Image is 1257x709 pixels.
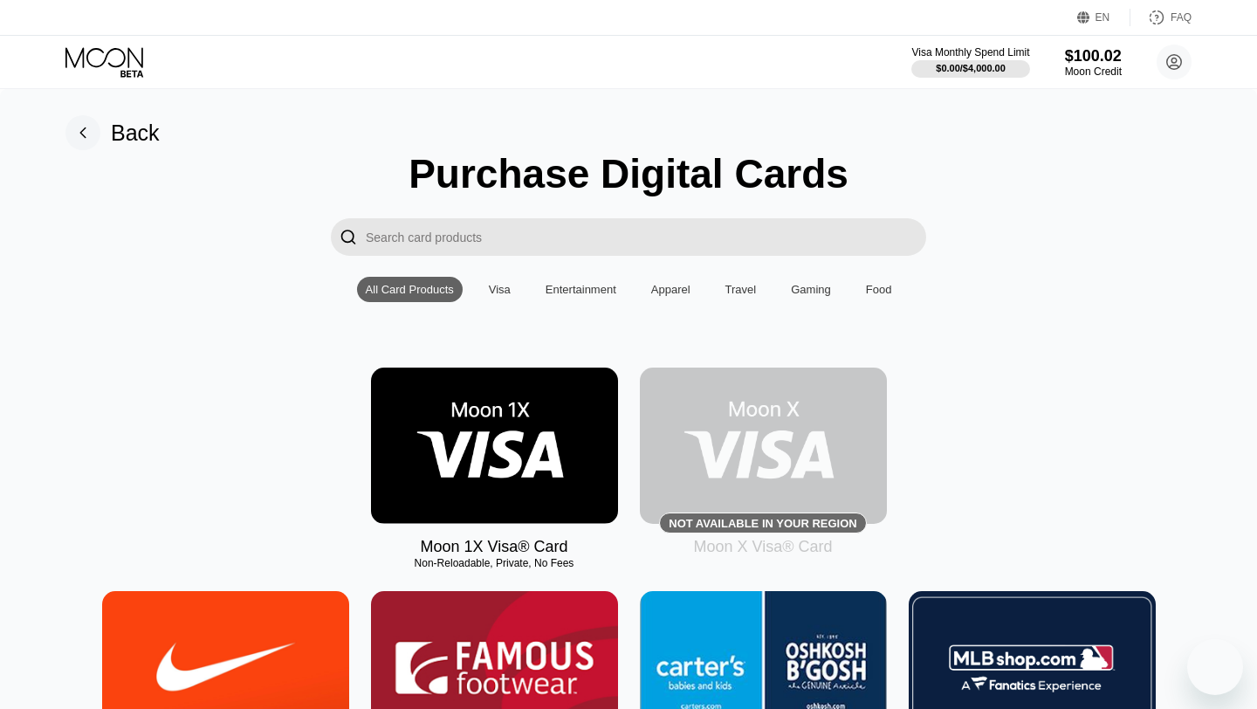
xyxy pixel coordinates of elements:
[340,227,357,247] div: 
[642,277,699,302] div: Apparel
[111,120,160,146] div: Back
[357,277,463,302] div: All Card Products
[857,277,901,302] div: Food
[911,46,1029,78] div: Visa Monthly Spend Limit$0.00/$4,000.00
[1065,47,1122,65] div: $100.02
[366,218,926,256] input: Search card products
[366,283,454,296] div: All Card Products
[65,115,160,150] div: Back
[371,557,618,569] div: Non-Reloadable, Private, No Fees
[1096,11,1110,24] div: EN
[1077,9,1130,26] div: EN
[1065,47,1122,78] div: $100.02Moon Credit
[1171,11,1192,24] div: FAQ
[791,283,831,296] div: Gaming
[1065,65,1122,78] div: Moon Credit
[409,150,848,197] div: Purchase Digital Cards
[1187,639,1243,695] iframe: Button to launch messaging window
[489,283,511,296] div: Visa
[1130,9,1192,26] div: FAQ
[911,46,1029,59] div: Visa Monthly Spend Limit
[693,538,832,556] div: Moon X Visa® Card
[725,283,757,296] div: Travel
[420,538,567,556] div: Moon 1X Visa® Card
[936,63,1006,73] div: $0.00 / $4,000.00
[782,277,840,302] div: Gaming
[717,277,766,302] div: Travel
[640,368,887,524] div: Not available in your region
[669,517,856,530] div: Not available in your region
[866,283,892,296] div: Food
[537,277,625,302] div: Entertainment
[546,283,616,296] div: Entertainment
[331,218,366,256] div: 
[651,283,690,296] div: Apparel
[480,277,519,302] div: Visa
